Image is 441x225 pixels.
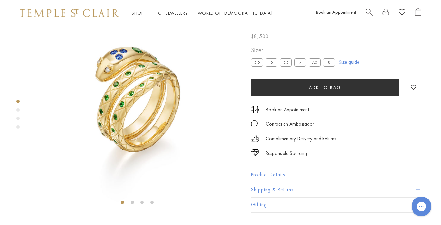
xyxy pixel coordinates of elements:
p: Complimentary Delivery and Returns [266,135,336,143]
img: icon_appointment.svg [251,106,259,113]
img: icon_delivery.svg [251,135,259,143]
label: 8 [323,59,335,67]
a: Search [366,8,373,18]
iframe: Gorgias live chat messenger [408,194,434,218]
a: View Wishlist [399,8,405,18]
label: 7.5 [309,59,321,67]
img: icon_sourcing.svg [251,149,259,156]
button: Gifting [251,198,421,212]
label: 7 [294,59,306,67]
nav: Main navigation [132,9,273,17]
button: Product Details [251,168,421,182]
a: Book an Appointment [266,106,309,113]
a: Size guide [339,59,359,66]
label: 6.5 [280,59,292,67]
label: 6 [266,59,277,67]
img: Temple St. Clair [20,9,119,17]
label: 5.5 [251,59,263,67]
span: Add to bag [309,85,341,91]
a: World of [DEMOGRAPHIC_DATA]World of [DEMOGRAPHIC_DATA] [198,10,273,16]
a: ShopShop [132,10,144,16]
span: Size: [251,45,338,56]
a: High JewelleryHigh Jewellery [154,10,188,16]
img: MessageIcon-01_2.svg [251,120,258,127]
button: Shipping & Returns [251,183,421,198]
a: Book an Appointment [316,9,356,15]
button: Add to bag [251,79,399,96]
a: Open Shopping Bag [415,8,421,18]
div: Responsible Sourcing [266,149,307,158]
div: Product gallery navigation [16,98,20,134]
span: $8,500 [251,32,269,41]
div: Contact an Ambassador [266,120,314,128]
